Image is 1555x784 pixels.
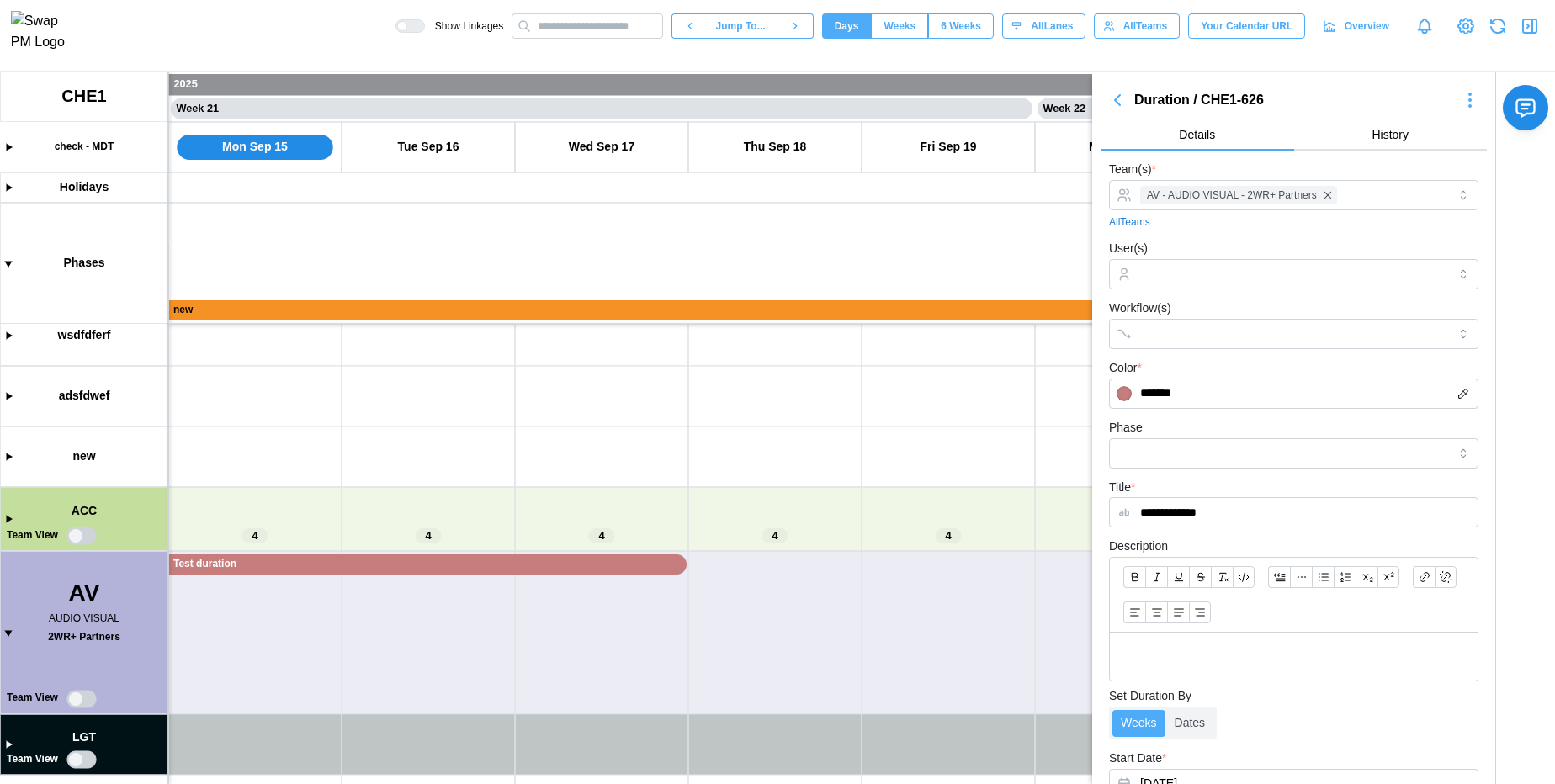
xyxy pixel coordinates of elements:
span: Your Calendar URL [1201,14,1292,38]
button: Align text: center [1145,601,1167,623]
span: Details [1179,129,1215,140]
button: Clear formatting [1211,566,1233,588]
button: Code [1233,566,1255,588]
button: Align text: justify [1167,601,1189,623]
label: Weeks [1112,710,1165,737]
label: User(s) [1109,240,1148,258]
span: Weeks [884,14,915,38]
button: Bold [1123,566,1145,588]
button: Subscript [1356,566,1377,588]
label: Team(s) [1109,161,1156,179]
div: Duration / CHE1-626 [1134,90,1453,111]
button: Ordered list [1334,566,1356,588]
button: Superscript [1377,566,1399,588]
img: Swap PM Logo [11,11,79,53]
button: Close Drawer [1518,14,1542,38]
span: All Lanes [1031,14,1073,38]
label: Color [1109,359,1142,378]
a: All Teams [1109,215,1150,230]
span: History [1372,129,1409,140]
button: Blockquote [1268,566,1290,588]
span: Days [835,14,859,38]
label: Start Date [1109,750,1166,768]
span: AV - AUDIO VISUAL - 2WR+ Partners [1147,188,1317,204]
button: Refresh Grid [1486,14,1510,38]
button: Horizontal line [1290,566,1312,588]
button: Link [1413,566,1435,588]
button: Remove link [1435,566,1457,588]
button: Underline [1167,566,1189,588]
span: Overview [1345,14,1389,38]
label: Description [1109,538,1168,556]
button: Strikethrough [1189,566,1211,588]
label: Workflow(s) [1109,299,1171,318]
button: Italic [1145,566,1167,588]
button: Align text: right [1189,601,1211,623]
label: Phase [1109,419,1143,437]
button: Bullet list [1312,566,1334,588]
span: Show Linkages [425,19,503,33]
span: Jump To... [716,14,766,38]
span: All Teams [1123,14,1167,38]
span: 6 Weeks [941,14,981,38]
button: Align text: left [1123,601,1145,623]
a: Notifications [1410,12,1439,40]
label: Set Duration By [1109,687,1191,706]
label: Dates [1166,710,1214,737]
a: View Project [1454,14,1478,38]
label: Title [1109,479,1135,497]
